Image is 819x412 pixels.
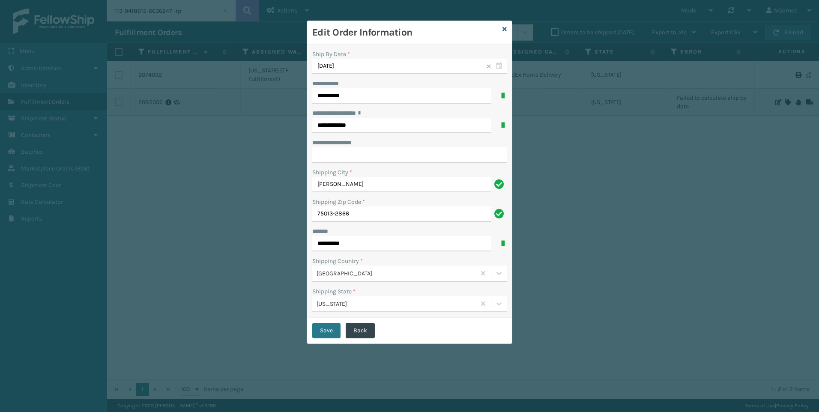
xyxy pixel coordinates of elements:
[317,299,476,308] div: [US_STATE]
[312,168,352,177] label: Shipping City
[312,26,499,39] h3: Edit Order Information
[312,257,363,266] label: Shipping Country
[312,197,365,206] label: Shipping Zip Code
[312,59,507,74] input: MM/DD/YYYY
[312,51,350,58] label: Ship By Date
[312,287,356,296] label: Shipping State
[317,269,476,278] div: [GEOGRAPHIC_DATA]
[346,323,375,338] button: Back
[312,323,341,338] button: Save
